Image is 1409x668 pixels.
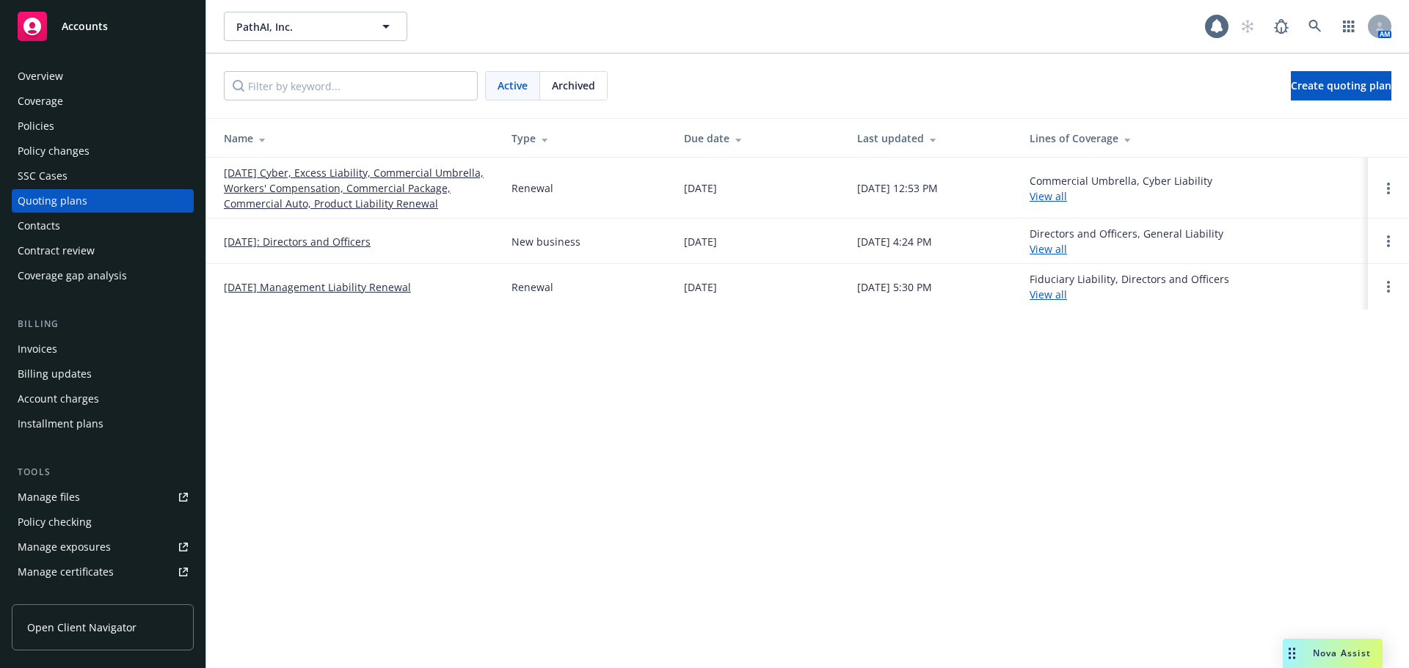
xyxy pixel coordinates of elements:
a: Coverage gap analysis [12,264,194,287]
div: Contacts [18,214,60,238]
div: Directors and Officers, General Liability [1030,226,1223,257]
div: Commercial Umbrella, Cyber Liability [1030,173,1212,204]
a: Open options [1380,180,1397,197]
div: Renewal [511,180,553,196]
input: Filter by keyword... [224,71,478,100]
div: Manage certificates [18,560,114,584]
div: [DATE] [684,180,717,196]
a: View all [1030,287,1067,301]
div: Billing updates [18,362,92,386]
a: Overview [12,65,194,88]
a: Coverage [12,89,194,113]
a: [DATE] Management Liability Renewal [224,279,411,295]
a: [DATE] Cyber, Excess Liability, Commercial Umbrella, Workers' Compensation, Commercial Package, C... [224,165,488,211]
div: Tools [12,465,194,480]
div: Coverage gap analysis [18,264,127,287]
span: Open Client Navigator [27,620,136,635]
div: Drag to move [1283,639,1301,668]
div: New business [511,234,580,249]
div: [DATE] 4:24 PM [857,234,932,249]
div: Manage exposures [18,535,111,559]
div: Policy changes [18,139,90,163]
a: View all [1030,189,1067,203]
button: PathAI, Inc. [224,12,407,41]
a: Open options [1380,278,1397,296]
div: Name [224,131,488,146]
a: Report a Bug [1267,12,1296,41]
a: Search [1300,12,1330,41]
div: SSC Cases [18,164,68,188]
div: Contract review [18,239,95,263]
a: Policies [12,114,194,138]
a: View all [1030,242,1067,256]
a: Account charges [12,387,194,411]
div: Manage claims [18,585,92,609]
a: Create quoting plan [1291,71,1391,100]
a: Billing updates [12,362,194,386]
a: Policy changes [12,139,194,163]
div: Type [511,131,660,146]
div: Billing [12,317,194,331]
div: Quoting plans [18,189,87,213]
a: Open options [1380,232,1397,250]
div: [DATE] [684,279,717,295]
div: Policy checking [18,510,92,534]
span: Active [498,78,528,93]
a: Policy checking [12,510,194,534]
div: [DATE] 5:30 PM [857,279,932,295]
a: Manage claims [12,585,194,609]
div: Policies [18,114,54,138]
div: Renewal [511,279,553,295]
div: Lines of Coverage [1030,131,1356,146]
div: Installment plans [18,412,103,436]
div: [DATE] [684,234,717,249]
a: [DATE]: Directors and Officers [224,234,371,249]
a: Invoices [12,337,194,361]
button: Nova Assist [1283,639,1383,668]
div: Manage files [18,485,80,509]
div: Fiduciary Liability, Directors and Officers [1030,271,1229,302]
a: Start snowing [1233,12,1262,41]
div: Due date [684,131,833,146]
a: Quoting plans [12,189,194,213]
span: Create quoting plan [1291,78,1391,92]
span: Archived [552,78,595,93]
span: PathAI, Inc. [236,19,363,34]
a: Manage exposures [12,535,194,559]
a: Manage certificates [12,560,194,584]
div: [DATE] 12:53 PM [857,180,938,196]
a: Manage files [12,485,194,509]
div: Last updated [857,131,1006,146]
div: Invoices [18,337,57,361]
span: Nova Assist [1313,647,1371,659]
div: Overview [18,65,63,88]
a: Contract review [12,239,194,263]
div: Account charges [18,387,99,411]
div: Coverage [18,89,63,113]
a: Switch app [1334,12,1364,41]
a: Installment plans [12,412,194,436]
a: Accounts [12,6,194,47]
a: Contacts [12,214,194,238]
span: Accounts [62,21,108,32]
a: SSC Cases [12,164,194,188]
